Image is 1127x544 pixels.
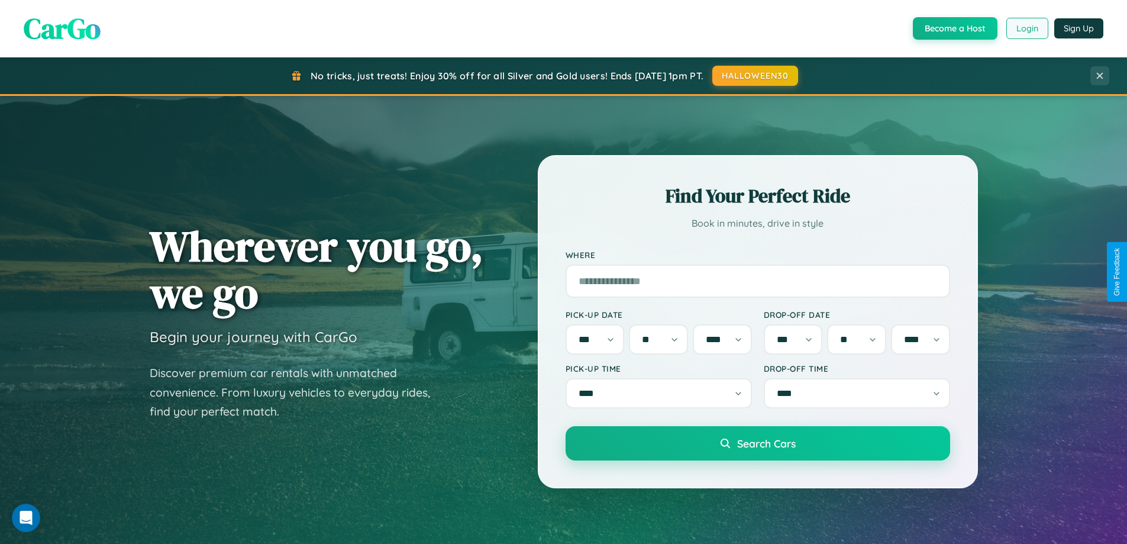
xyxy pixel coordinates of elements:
[150,363,445,421] p: Discover premium car rentals with unmatched convenience. From luxury vehicles to everyday rides, ...
[712,66,798,86] button: HALLOWEEN30
[913,17,997,40] button: Become a Host
[566,183,950,209] h2: Find Your Perfect Ride
[566,215,950,232] p: Book in minutes, drive in style
[566,310,752,320] label: Pick-up Date
[1006,18,1048,39] button: Login
[737,437,796,450] span: Search Cars
[764,310,950,320] label: Drop-off Date
[1113,248,1121,296] div: Give Feedback
[150,328,357,346] h3: Begin your journey with CarGo
[311,70,703,82] span: No tricks, just treats! Enjoy 30% off for all Silver and Gold users! Ends [DATE] 1pm PT.
[764,363,950,374] label: Drop-off Time
[1054,18,1103,38] button: Sign Up
[566,426,950,461] button: Search Cars
[12,504,40,532] iframe: Intercom live chat
[566,363,752,374] label: Pick-up Time
[24,9,101,48] span: CarGo
[150,223,483,316] h1: Wherever you go, we go
[566,250,950,260] label: Where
